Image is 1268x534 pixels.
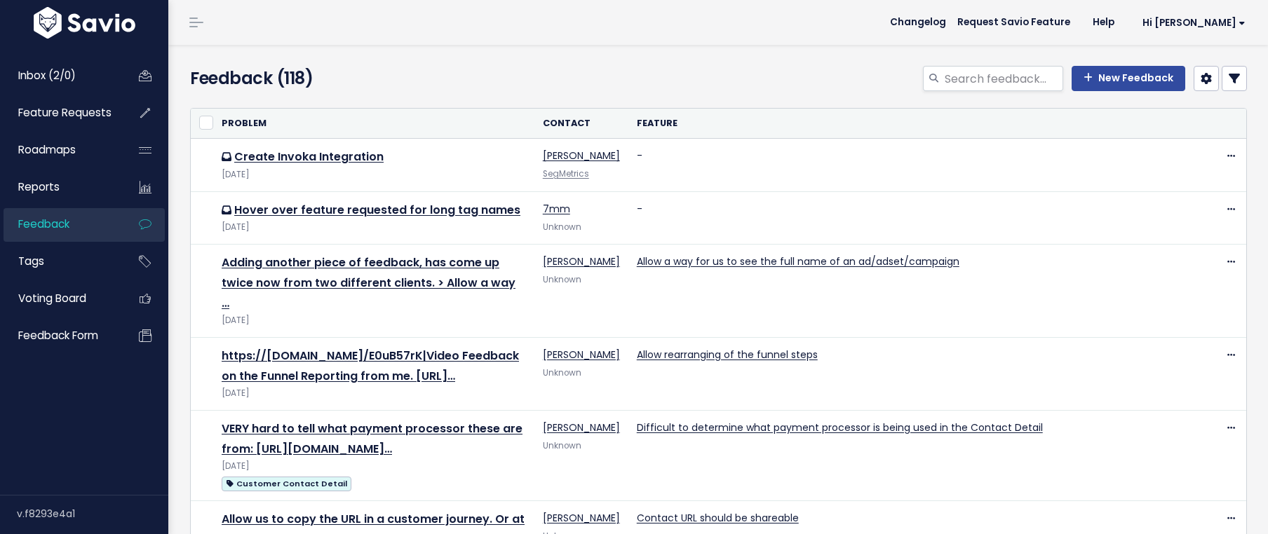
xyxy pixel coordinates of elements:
div: [DATE] [222,459,526,474]
span: Hi [PERSON_NAME] [1142,18,1246,28]
a: Help [1081,12,1126,33]
a: Voting Board [4,282,116,315]
a: Customer Contact Detail [222,474,351,492]
a: 7mm [543,202,570,216]
a: Adding another piece of feedback, has come up twice now from two different clients. > Allow a way … [222,254,515,311]
span: Feedback [18,217,69,231]
a: Hover over feature requested for long tag names [234,202,520,218]
a: Inbox (2/0) [4,60,116,92]
a: Feedback [4,208,116,240]
span: Feature Requests [18,105,112,120]
span: Reports [18,179,60,194]
div: [DATE] [222,167,526,182]
a: SegMetrics [543,168,589,179]
a: Create Invoka Integration [234,149,384,165]
h4: Feedback (118) [190,66,529,91]
span: Tags [18,254,44,268]
a: Difficult to determine what payment processor is being used in the Contact Detail [637,420,1043,434]
a: Hi [PERSON_NAME] [1126,12,1257,34]
div: [DATE] [222,386,526,401]
span: Feedback form [18,328,98,343]
th: Contact [534,109,628,139]
td: - [628,191,1194,244]
div: [DATE] [222,313,526,328]
th: Problem [213,109,534,139]
a: Roadmaps [4,134,116,166]
a: Feature Requests [4,97,116,129]
a: Contact URL should be shareable [637,511,799,525]
a: [PERSON_NAME] [543,420,620,434]
a: [PERSON_NAME] [543,149,620,163]
div: [DATE] [222,220,526,235]
a: [PERSON_NAME] [543,348,620,362]
span: Voting Board [18,291,86,306]
div: v.f8293e4a1 [17,495,168,532]
td: - [628,139,1194,191]
span: Unknown [543,367,581,378]
a: Allow rearranging of the funnel steps [637,348,818,362]
a: VERY hard to tell what payment processor these are from: [URL][DOMAIN_NAME]… [222,420,522,457]
span: Unknown [543,221,581,233]
a: Reports [4,171,116,203]
th: Feature [628,109,1194,139]
a: Request Savio Feature [946,12,1081,33]
span: Roadmaps [18,142,76,157]
a: Feedback form [4,320,116,352]
img: logo-white.9d6f32f41409.svg [30,7,139,39]
span: Inbox (2/0) [18,68,76,83]
a: Allow a way for us to see the full name of an ad/adset/campaign [637,254,959,268]
a: [PERSON_NAME] [543,511,620,525]
a: [PERSON_NAME] [543,254,620,268]
span: Changelog [890,18,946,27]
span: Unknown [543,274,581,285]
span: Unknown [543,440,581,451]
input: Search feedback... [943,66,1063,91]
span: Customer Contact Detail [222,477,351,491]
a: https://[DOMAIN_NAME]/E0uB57rK|Video Feedback on the Funnel Reporting from me. [URL]… [222,348,519,384]
a: Tags [4,245,116,278]
a: New Feedback [1072,66,1185,91]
